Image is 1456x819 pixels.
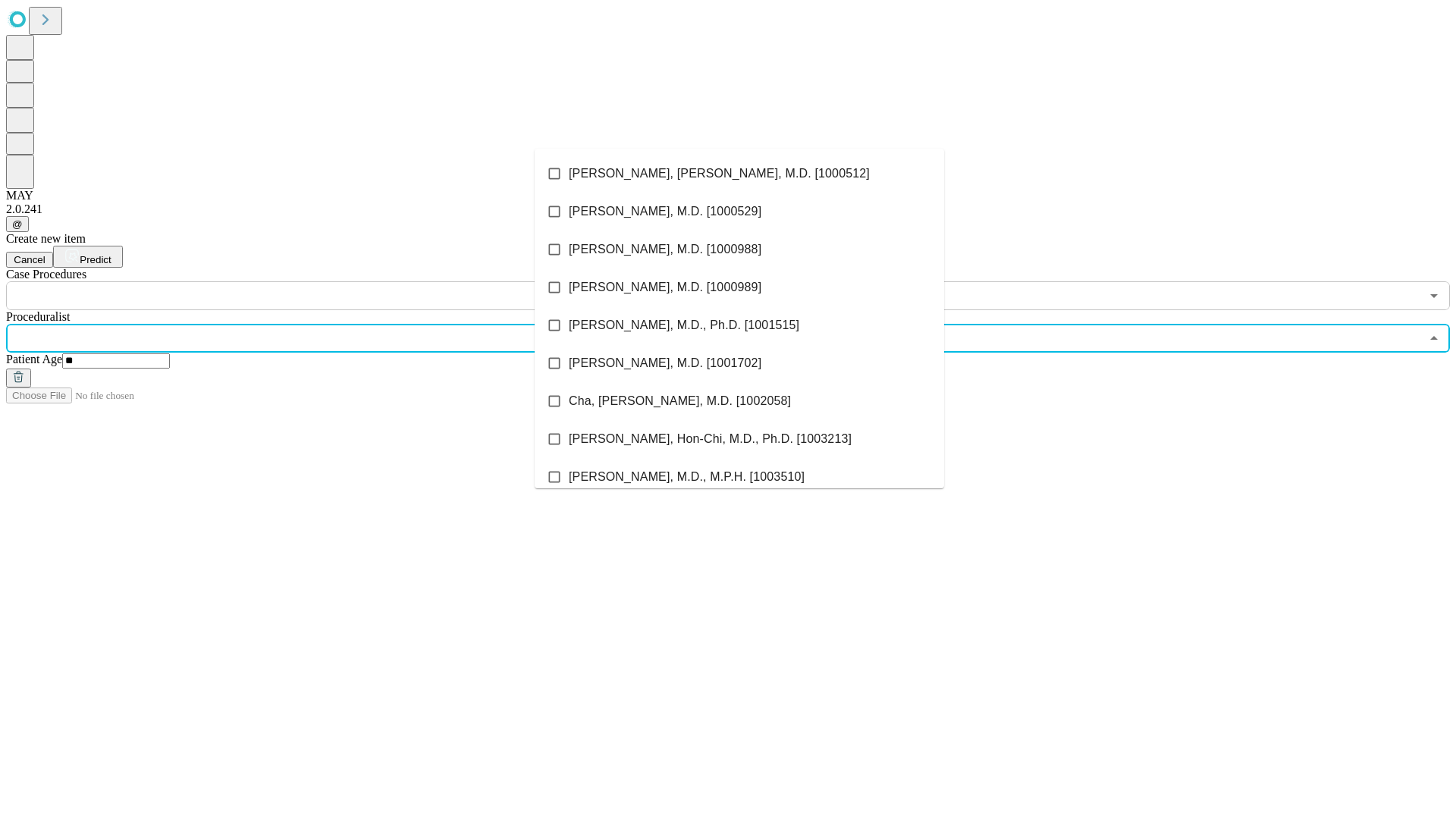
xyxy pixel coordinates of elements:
[14,254,45,265] span: Cancel
[1423,328,1445,349] button: Close
[12,218,23,230] span: @
[569,202,761,221] span: [PERSON_NAME], M.D. [1000529]
[1423,285,1445,306] button: Open
[569,316,799,334] span: [PERSON_NAME], M.D., Ph.D. [1001515]
[569,278,761,297] span: [PERSON_NAME], M.D. [1000989]
[569,240,761,259] span: [PERSON_NAME], M.D. [1000988]
[569,468,805,486] span: [PERSON_NAME], M.D., M.P.H. [1003510]
[569,165,870,183] span: [PERSON_NAME], [PERSON_NAME], M.D. [1000512]
[569,354,761,372] span: [PERSON_NAME], M.D. [1001702]
[6,353,62,366] span: Patient Age
[6,202,1450,216] div: 2.0.241
[6,216,29,232] button: @
[6,252,53,268] button: Cancel
[6,310,70,323] span: Proceduralist
[80,254,111,265] span: Predict
[569,430,852,448] span: [PERSON_NAME], Hon-Chi, M.D., Ph.D. [1003213]
[6,268,86,281] span: Scheduled Procedure
[53,246,123,268] button: Predict
[6,189,1450,202] div: MAY
[569,392,791,410] span: Cha, [PERSON_NAME], M.D. [1002058]
[6,232,86,245] span: Create new item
